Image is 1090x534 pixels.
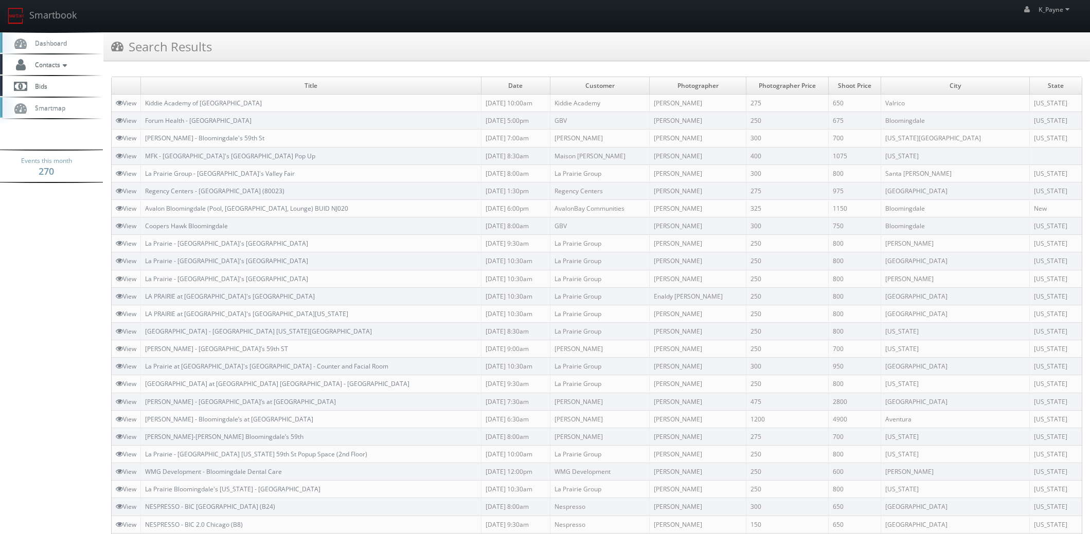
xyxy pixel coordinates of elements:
td: 300 [746,358,828,375]
td: 250 [746,445,828,463]
td: 600 [828,463,881,481]
a: View [116,256,136,265]
td: [GEOGRAPHIC_DATA] [881,287,1029,305]
td: 800 [828,375,881,393]
td: [PERSON_NAME] [650,463,746,481]
td: [US_STATE] [1029,445,1082,463]
a: La Prairie Bloomingdale's [US_STATE] - [GEOGRAPHIC_DATA] [145,485,320,493]
td: [DATE] 10:30am [481,287,550,305]
span: Smartmap [30,103,65,112]
h3: Search Results [111,38,212,56]
a: La Prairie Group - [GEOGRAPHIC_DATA]'s Valley Fair [145,169,295,178]
a: [GEOGRAPHIC_DATA] at [GEOGRAPHIC_DATA] [GEOGRAPHIC_DATA] - [GEOGRAPHIC_DATA] [145,379,409,388]
td: [DATE] 7:30am [481,393,550,410]
td: [DATE] 1:30pm [481,182,550,199]
td: La Prairie Group [550,287,650,305]
a: Forum Health - [GEOGRAPHIC_DATA] [145,116,252,125]
td: [DATE] 8:30am [481,322,550,340]
a: NESPRESSO - BIC 2.0 Chicago (B8) [145,520,243,529]
td: La Prairie Group [550,481,650,498]
td: [US_STATE] [1029,481,1082,498]
td: 675 [828,112,881,130]
td: [PERSON_NAME] [650,199,746,217]
td: [US_STATE] [1029,130,1082,147]
a: La Prairie at [GEOGRAPHIC_DATA]'s [GEOGRAPHIC_DATA] - Counter and Facial Room [145,362,388,371]
a: [PERSON_NAME] - Bloomingdale’s at [GEOGRAPHIC_DATA] [145,415,313,423]
td: 800 [828,305,881,322]
td: 275 [746,95,828,112]
td: [US_STATE] [1029,270,1082,287]
td: Enaldy [PERSON_NAME] [650,287,746,305]
a: View [116,292,136,301]
a: WMG Development - Bloomingdale Dental Care [145,467,282,476]
td: [US_STATE] [881,340,1029,358]
td: [PERSON_NAME] [650,95,746,112]
td: 300 [746,130,828,147]
a: View [116,204,136,213]
td: [DATE] 9:30am [481,235,550,252]
span: Events this month [21,156,72,166]
a: Coopers Hawk Bloomingdale [145,222,228,230]
td: Shoot Price [828,77,881,95]
a: View [116,169,136,178]
td: [PERSON_NAME] [650,481,746,498]
td: 650 [828,515,881,533]
td: [DATE] 9:30am [481,375,550,393]
td: [US_STATE] [1029,410,1082,428]
a: View [116,222,136,230]
td: [PERSON_NAME] [650,393,746,410]
td: 700 [828,130,881,147]
a: [PERSON_NAME]-[PERSON_NAME] Bloomingdale’s 59th [145,432,303,441]
a: View [116,485,136,493]
img: smartbook-logo.png [8,8,24,24]
a: Kiddie Academy of [GEOGRAPHIC_DATA] [145,99,262,107]
td: [PERSON_NAME] [650,305,746,322]
td: Title [141,77,481,95]
td: [GEOGRAPHIC_DATA] [881,305,1029,322]
td: [US_STATE] [1029,252,1082,270]
td: 250 [746,463,828,481]
a: NESPRESSO - BIC [GEOGRAPHIC_DATA] (B24) [145,502,275,511]
a: View [116,152,136,160]
td: Photographer Price [746,77,828,95]
td: [GEOGRAPHIC_DATA] [881,515,1029,533]
td: [US_STATE] [881,481,1029,498]
td: [DATE] 8:00am [481,164,550,182]
td: 250 [746,322,828,340]
td: Kiddie Academy [550,95,650,112]
a: View [116,274,136,283]
td: 975 [828,182,881,199]
td: Nespresso [550,498,650,515]
td: 300 [746,164,828,182]
td: [PERSON_NAME] [881,235,1029,252]
td: [US_STATE] [1029,164,1082,182]
td: Santa [PERSON_NAME] [881,164,1029,182]
td: [US_STATE] [1029,340,1082,358]
td: [DATE] 5:00pm [481,112,550,130]
td: Nespresso [550,515,650,533]
td: [US_STATE] [1029,112,1082,130]
td: 250 [746,481,828,498]
td: [GEOGRAPHIC_DATA] [881,182,1029,199]
span: Dashboard [30,39,67,47]
td: [PERSON_NAME] [650,358,746,375]
td: [PERSON_NAME] [550,428,650,445]
td: Bloomingdale [881,217,1029,235]
a: La Prairie - [GEOGRAPHIC_DATA]'s [GEOGRAPHIC_DATA] [145,239,308,248]
td: La Prairie Group [550,235,650,252]
td: 800 [828,287,881,305]
td: [US_STATE] [1029,463,1082,481]
td: [DATE] 10:00am [481,95,550,112]
td: 250 [746,375,828,393]
td: [PERSON_NAME] [650,375,746,393]
td: [PERSON_NAME] [650,498,746,515]
td: [DATE] 8:00am [481,217,550,235]
td: 800 [828,481,881,498]
td: [US_STATE] [1029,375,1082,393]
a: LA PRAIRIE at [GEOGRAPHIC_DATA]'s [GEOGRAPHIC_DATA] [145,292,315,301]
td: [PERSON_NAME] [650,130,746,147]
a: [PERSON_NAME] - [GEOGRAPHIC_DATA]’s at [GEOGRAPHIC_DATA] [145,397,336,406]
td: La Prairie Group [550,445,650,463]
td: [GEOGRAPHIC_DATA] [881,252,1029,270]
td: State [1029,77,1082,95]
